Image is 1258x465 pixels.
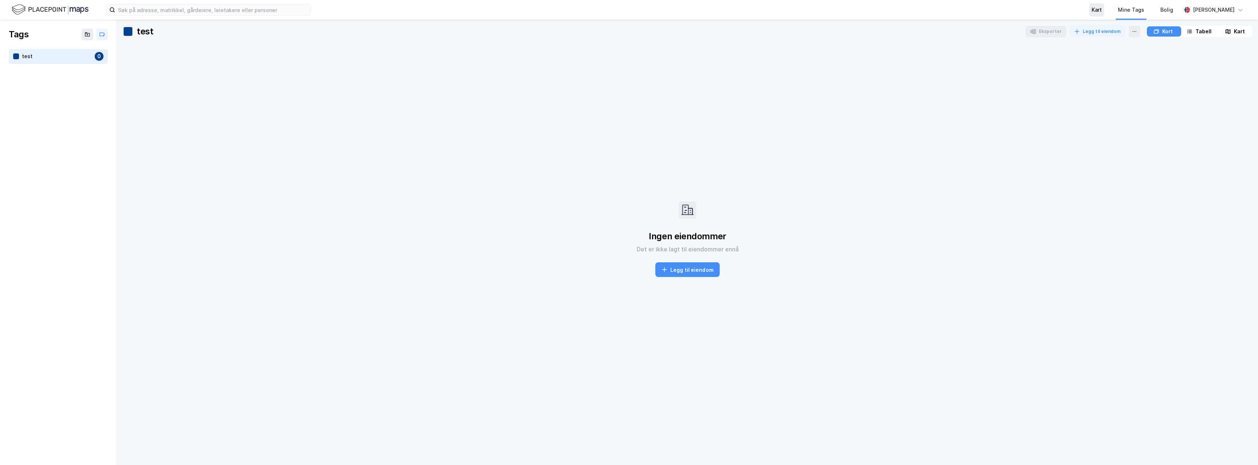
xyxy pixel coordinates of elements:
a: test0 [9,49,108,64]
div: Bolig [1160,5,1173,14]
div: 0 [95,52,103,61]
div: Kort [1162,27,1173,36]
iframe: Chat Widget [1221,430,1258,465]
div: test [22,52,92,61]
div: [PERSON_NAME] [1193,5,1235,14]
div: test [137,26,153,37]
div: Tabell [1195,27,1212,36]
button: Legg til eiendom [655,262,720,277]
div: Ingen eiendommer [649,230,726,242]
button: Legg til eiendom [1069,26,1126,37]
div: Kontrollprogram for chat [1221,430,1258,465]
div: Mine Tags [1118,5,1144,14]
div: Kart [1234,27,1245,36]
div: Det er ikke lagt til eiendommer ennå [637,245,739,254]
img: logo.f888ab2527a4732fd821a326f86c7f29.svg [12,3,88,16]
div: Tags [9,29,29,40]
input: Søk på adresse, matrikkel, gårdeiere, leietakere eller personer [115,4,310,15]
div: Kart [1092,5,1102,14]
